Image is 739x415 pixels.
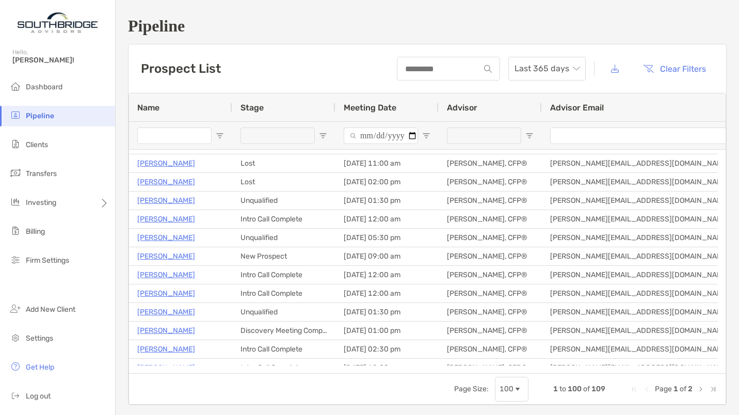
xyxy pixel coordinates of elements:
div: Intro Call Complete [232,359,335,377]
span: to [559,385,566,393]
div: Last Page [709,385,717,393]
span: Name [137,103,159,113]
img: logout icon [9,389,22,402]
span: [PERSON_NAME]! [12,56,109,65]
span: Page [655,385,672,393]
p: [PERSON_NAME] [137,194,195,207]
button: Open Filter Menu [525,132,534,140]
span: Meeting Date [344,103,396,113]
button: Clear Filters [635,57,714,80]
h1: Pipeline [128,17,727,36]
div: Intro Call Complete [232,284,335,302]
a: [PERSON_NAME] [137,361,195,374]
span: Dashboard [26,83,62,91]
div: [PERSON_NAME], CFP® [439,340,542,358]
input: Meeting Date Filter Input [344,127,418,144]
span: Firm Settings [26,256,69,265]
div: [PERSON_NAME], CFP® [439,284,542,302]
div: [DATE] 01:00 pm [335,322,439,340]
span: 109 [591,385,605,393]
span: 1 [673,385,678,393]
div: [DATE] 09:00 am [335,247,439,265]
span: Add New Client [26,305,75,314]
a: [PERSON_NAME] [137,343,195,356]
div: 100 [500,385,513,393]
a: [PERSON_NAME] [137,287,195,300]
div: [PERSON_NAME], CFP® [439,191,542,210]
div: [DATE] 05:30 pm [335,229,439,247]
a: [PERSON_NAME] [137,231,195,244]
div: Lost [232,173,335,191]
span: Transfers [26,169,57,178]
span: of [680,385,686,393]
div: [DATE] 02:00 pm [335,173,439,191]
div: Unqualified [232,191,335,210]
img: investing icon [9,196,22,208]
div: Lost [232,154,335,172]
div: [DATE] 02:30 pm [335,340,439,358]
span: Get Help [26,363,54,372]
button: Open Filter Menu [422,132,430,140]
img: clients icon [9,138,22,150]
div: [PERSON_NAME], CFP® [439,210,542,228]
span: Log out [26,392,51,401]
span: 2 [688,385,693,393]
img: input icon [484,65,492,73]
div: [DATE] 12:00 am [335,359,439,377]
div: Page Size [495,377,528,402]
span: Advisor Email [550,103,604,113]
img: dashboard icon [9,80,22,92]
img: get-help icon [9,360,22,373]
img: add_new_client icon [9,302,22,315]
div: Intro Call Complete [232,266,335,284]
img: firm-settings icon [9,253,22,266]
div: [DATE] 12:00 am [335,210,439,228]
div: Discovery Meeting Complete [232,322,335,340]
div: [DATE] 12:00 am [335,266,439,284]
span: Billing [26,227,45,236]
span: 100 [568,385,582,393]
span: 1 [553,385,558,393]
div: [PERSON_NAME], CFP® [439,303,542,321]
div: Page Size: [454,385,489,393]
button: Open Filter Menu [216,132,224,140]
span: Stage [240,103,264,113]
span: Investing [26,198,56,207]
div: [PERSON_NAME], CFP® [439,359,542,377]
p: [PERSON_NAME] [137,157,195,170]
img: billing icon [9,225,22,237]
button: Open Filter Menu [319,132,327,140]
a: [PERSON_NAME] [137,268,195,281]
div: Next Page [697,385,705,393]
div: [DATE] 11:00 am [335,154,439,172]
div: [PERSON_NAME], CFP® [439,173,542,191]
div: [DATE] 01:30 pm [335,303,439,321]
div: Unqualified [232,303,335,321]
span: Last 365 days [515,57,580,80]
div: New Prospect [232,247,335,265]
span: Clients [26,140,48,149]
div: Previous Page [642,385,651,393]
div: [PERSON_NAME], CFP® [439,229,542,247]
p: [PERSON_NAME] [137,213,195,226]
span: Settings [26,334,53,343]
div: [PERSON_NAME], CFP® [439,154,542,172]
span: Pipeline [26,111,54,120]
img: settings icon [9,331,22,344]
a: [PERSON_NAME] [137,306,195,318]
a: [PERSON_NAME] [137,175,195,188]
h3: Prospect List [141,61,221,76]
img: pipeline icon [9,109,22,121]
a: [PERSON_NAME] [137,250,195,263]
a: [PERSON_NAME] [137,324,195,337]
div: [DATE] 01:30 pm [335,191,439,210]
div: Unqualified [232,229,335,247]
